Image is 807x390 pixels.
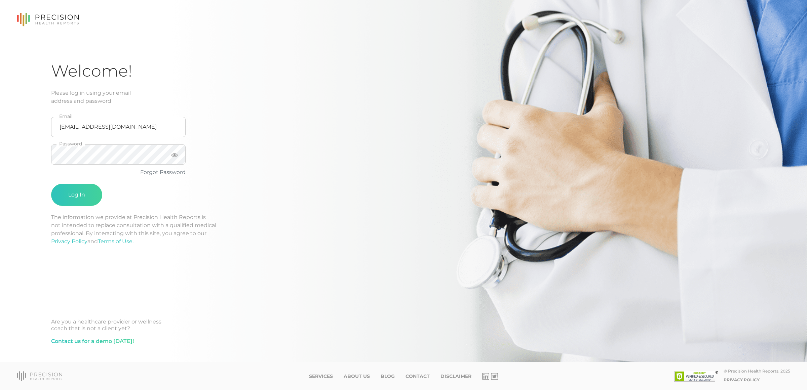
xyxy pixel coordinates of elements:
[51,61,756,81] h1: Welcome!
[51,337,134,345] a: Contact us for a demo [DATE]!
[440,374,471,379] a: Disclaimer
[381,374,395,379] a: Blog
[674,371,718,382] img: SSL site seal - click to verify
[309,374,333,379] a: Services
[51,238,87,245] a: Privacy Policy
[51,213,756,246] p: The information we provide at Precision Health Reports is not intended to replace consultation wi...
[51,117,186,137] input: Email
[51,184,102,206] button: Log In
[724,377,760,382] a: Privacy Policy
[51,318,756,332] div: Are you a healthcare provider or wellness coach that is not a client yet?
[724,369,790,374] div: © Precision Health Reports, 2025
[51,89,756,105] div: Please log in using your email address and password
[406,374,430,379] a: Contact
[140,169,186,175] a: Forgot Password
[344,374,370,379] a: About Us
[98,238,133,245] a: Terms of Use.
